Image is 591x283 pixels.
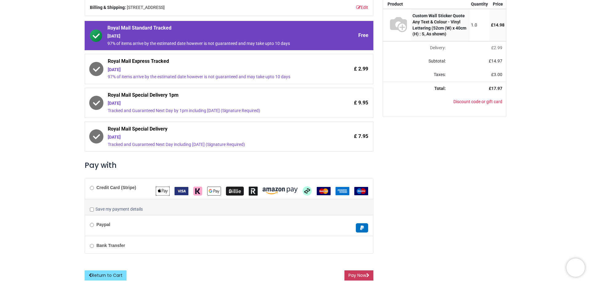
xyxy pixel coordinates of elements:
[491,86,502,91] span: 17.97
[354,133,368,140] span: £ 7.95
[90,5,126,10] b: Billing & Shipping:
[494,72,502,77] span: 3.00
[156,188,170,193] span: Apple Pay
[493,22,505,27] span: 14.98
[336,188,349,193] span: American Express
[85,270,127,281] a: Return to Cart
[96,243,125,248] b: Bank Transfer
[96,185,136,190] b: Credit Card (Stripe)
[354,99,368,106] span: £ 9.95
[108,142,316,148] div: Tracked and Guaranteed Next Day including [DATE] (Signature Required)
[193,188,202,193] span: Klarna
[303,186,312,196] img: Afterpay Clearpay
[249,187,258,196] img: Revolut Pay
[249,188,258,193] span: Revolut Pay
[263,188,298,193] span: Amazon Pay
[471,22,488,28] div: 1.0
[85,160,373,171] h3: Pay with
[494,45,502,50] span: 2.99
[491,22,505,27] span: £
[107,25,316,33] span: Royal Mail Standard Tracked
[108,58,316,67] span: Royal Mail Express Tracked
[317,188,331,193] span: MasterCard
[90,223,94,227] input: Paypal
[193,187,202,196] img: Klarna
[354,188,368,193] span: Maestro
[108,134,316,140] div: [DATE]
[226,188,244,193] span: Billie
[90,244,94,248] input: Bank Transfer
[356,225,368,230] span: Paypal
[489,59,502,63] span: £
[108,74,316,80] div: 97% of items arrive by the estimated date however is not guaranteed and may take upto 10 days
[108,126,316,134] span: Royal Mail Special Delivery
[356,223,368,232] img: Paypal
[207,188,221,193] span: Google Pay
[96,222,110,227] b: Paypal
[354,187,368,195] img: Maestro
[383,68,449,82] td: Taxes:
[156,187,170,196] img: Apple Pay
[207,187,221,196] img: Google Pay
[90,186,94,190] input: Credit Card (Stripe)
[108,108,316,114] div: Tracked and Guaranteed Next Day by 1pm including [DATE] (Signature Required)
[388,13,410,35] img: S69495 - [WS-74142-S-F-DIGITAL] Custom Wall Sticker Quote Any Text & Colour - Vinyl Lettering (52...
[107,41,316,47] div: 97% of items arrive by the estimated date however is not guaranteed and may take upto 10 days
[317,187,331,195] img: MasterCard
[453,99,502,104] a: Discount code or gift card
[383,55,449,68] td: Subtotal:
[358,32,368,39] span: Free
[356,5,368,11] a: Edit
[107,33,316,39] div: [DATE]
[226,187,244,196] img: Billie
[489,86,502,91] strong: £
[566,258,585,277] iframe: Brevo live chat
[90,208,94,212] input: Save my payment details
[491,59,502,63] span: 14.97
[263,188,298,194] img: Amazon Pay
[303,188,312,193] span: Afterpay Clearpay
[90,206,143,212] label: Save my payment details
[412,13,466,36] strong: Custom Wall Sticker Quote Any Text & Colour - Vinyl Lettering (52cm (W) x 40cm (H) : S, As shown)
[491,45,502,50] span: £
[336,187,349,195] img: American Express
[491,72,502,77] span: £
[354,66,368,72] span: £ 2.99
[108,92,316,100] span: Royal Mail Special Delivery 1pm
[108,100,316,107] div: [DATE]
[344,270,373,281] button: Pay Now
[127,5,165,11] span: [STREET_ADDRESS]
[108,67,316,73] div: [DATE]
[383,41,449,55] td: Delivery will be updated after choosing a new delivery method
[175,188,188,193] span: VISA
[434,86,446,91] strong: Total:
[175,187,188,195] img: VISA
